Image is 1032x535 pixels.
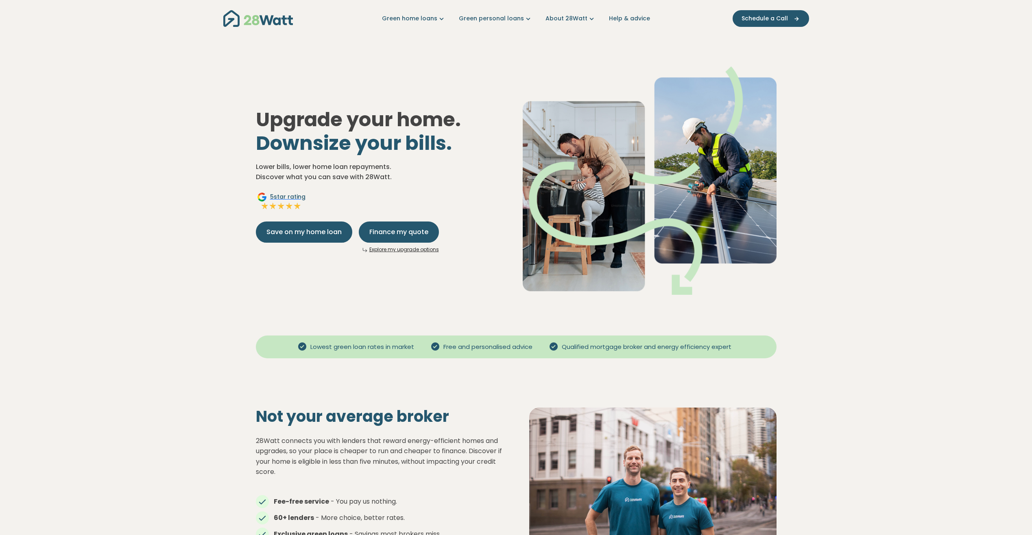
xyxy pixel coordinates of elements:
[316,513,405,522] span: - More choice, better rates.
[369,227,428,237] span: Finance my quote
[545,14,596,23] a: About 28Watt
[256,221,352,243] button: Save on my home loan
[256,162,510,182] p: Lower bills, lower home loan repayments. Discover what you can save with 28Watt.
[256,129,452,157] span: Downsize your bills.
[733,10,809,27] button: Schedule a Call
[277,202,285,210] img: Full star
[223,10,293,27] img: 28Watt
[369,246,439,253] a: Explore my upgrade options
[293,202,301,210] img: Full star
[285,202,293,210] img: Full star
[256,407,503,426] h2: Not your average broker
[223,8,809,29] nav: Main navigation
[274,497,329,506] strong: Fee-free service
[266,227,342,237] span: Save on my home loan
[382,14,446,23] a: Green home loans
[559,342,735,352] span: Qualified mortgage broker and energy efficiency expert
[307,342,417,352] span: Lowest green loan rates in market
[523,66,777,295] img: Dad helping toddler
[269,202,277,210] img: Full star
[257,192,267,202] img: Google
[742,14,788,23] span: Schedule a Call
[359,221,439,243] button: Finance my quote
[331,497,397,506] span: - You pay us nothing.
[609,14,650,23] a: Help & advice
[274,513,314,522] strong: 60+ lenders
[256,436,503,477] p: 28Watt connects you with lenders that reward energy-efficient homes and upgrades, so your place i...
[256,192,307,212] a: Google5star ratingFull starFull starFull starFull starFull star
[261,202,269,210] img: Full star
[270,193,305,201] span: 5 star rating
[440,342,536,352] span: Free and personalised advice
[459,14,532,23] a: Green personal loans
[256,108,510,155] h1: Upgrade your home.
